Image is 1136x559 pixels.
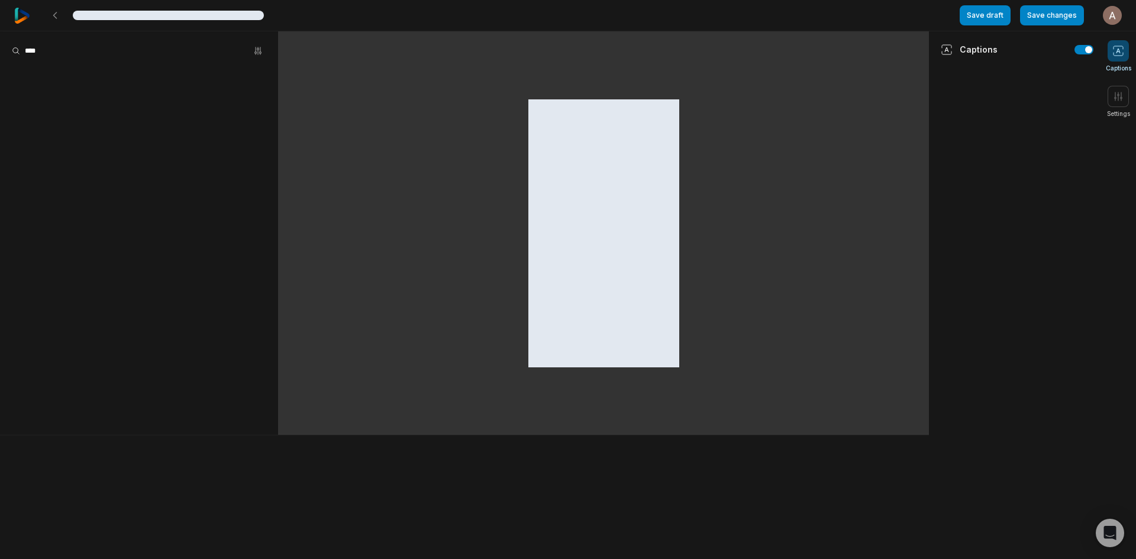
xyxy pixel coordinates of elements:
[960,5,1011,25] button: Save draft
[941,43,998,56] div: Captions
[14,8,30,24] img: reap
[1096,519,1124,547] div: Open Intercom Messenger
[1106,40,1131,73] button: Captions
[73,11,264,20] div: Lorem ipsum dolor sit amet, consectetur adipiscing elit
[1106,64,1131,73] span: Captions
[1020,5,1084,25] button: Save changes
[1107,109,1130,118] span: Settings
[1107,86,1130,118] button: Settings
